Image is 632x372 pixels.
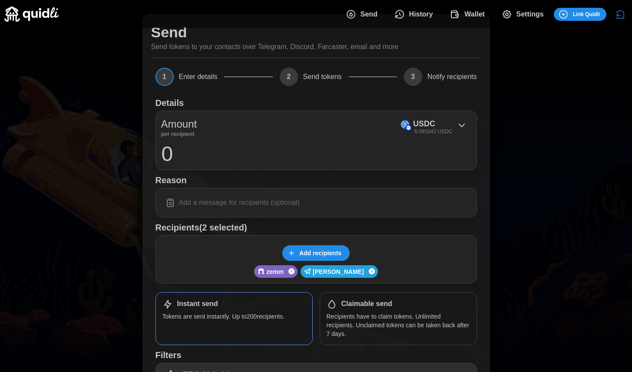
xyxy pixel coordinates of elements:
[341,300,392,309] h1: Claimable send
[516,6,544,23] span: Settings
[161,116,197,132] p: Amount
[299,246,341,260] span: Add recipients
[156,68,174,86] span: 1
[414,128,452,135] p: 6.091042 USDC
[413,118,435,130] p: USDC
[161,143,471,165] input: 0
[156,174,477,186] h1: Reason
[554,8,606,21] button: Link Quidli
[179,73,218,80] span: Enter details
[162,312,306,321] p: Tokens are sent instantly. Up to 200 recipients.
[443,5,495,23] button: Wallet
[427,73,477,80] span: Notify recipients
[280,68,342,86] button: 2Send tokens
[495,5,554,23] button: Settings
[369,268,375,274] button: Remove user
[313,267,364,276] p: [PERSON_NAME]
[156,97,184,109] h1: Details
[400,120,410,129] img: USDC (on Base)
[280,68,298,86] span: 2
[464,6,485,23] span: Wallet
[156,222,477,233] h1: Recipients (2 selected)
[387,5,443,23] button: History
[404,68,477,86] button: 3Notify recipients
[339,5,387,23] button: Send
[161,194,471,212] input: Add a message for recipients (optional)
[282,245,350,261] button: Add recipients
[361,6,377,23] span: Send
[266,267,284,276] p: zemm
[177,300,218,309] h1: Instant send
[573,8,600,20] span: Link Quidli
[288,268,294,274] button: Remove user
[404,68,422,86] span: 3
[151,42,399,53] p: Send tokens to your contacts over Telegram, Discord, Farcaster, email and more
[303,73,342,80] span: Send tokens
[156,68,218,86] button: 1Enter details
[327,312,470,339] p: Recipients have to claim tokens. Unlimited recipients. Unclaimed tokens can be taken back after 7...
[151,23,187,42] h1: Send
[613,7,628,22] button: Disconnect
[161,132,197,136] p: per recipient
[156,349,477,361] h1: Filters
[409,6,433,23] span: History
[4,7,59,22] img: Quidli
